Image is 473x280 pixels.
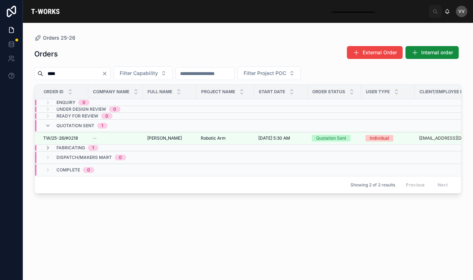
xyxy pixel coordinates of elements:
button: External Order [347,46,403,59]
div: 0 [87,167,90,173]
a: Robotic Arm [201,135,250,141]
span: [DATE] 5:30 AM [258,135,290,141]
span: Filter Project POC [244,70,286,77]
span: Full Name [148,89,172,95]
button: Select Button [238,66,301,80]
span: VV [458,9,465,14]
span: Showing 2 of 2 results [350,182,395,188]
span: Order ID [44,89,64,95]
a: [PERSON_NAME] [147,135,192,141]
a: TW/25-26/#0218 [43,135,84,141]
span: Project Name [201,89,235,95]
span: Quotation Sent [56,123,94,129]
a: [DATE] 5:30 AM [258,135,303,141]
span: TW/25-26/#0218 [43,135,78,141]
span: Filter Capability [120,70,158,77]
span: Under Design Review [56,106,106,112]
span: Company Name [93,89,129,95]
span: Robotic Arm [201,135,226,141]
a: Orders 25-26 [34,34,75,41]
button: Clear [102,71,110,76]
span: Order Status [312,89,345,95]
span: Internal order [421,49,453,56]
span: User Type [366,89,390,95]
a: Quotation Sent [312,135,357,141]
div: 0 [105,113,108,119]
span: Dispatch/Makers Mart [56,155,112,160]
div: 0 [119,155,122,160]
div: Quotation Sent [316,135,346,141]
a: -- [93,135,139,141]
span: Ready for Review [56,113,98,119]
span: Enquiry [56,100,75,105]
div: scrollable content [68,10,429,13]
div: 0 [83,100,85,105]
div: 1 [101,123,103,129]
span: Complete [56,167,80,173]
button: Select Button [114,66,173,80]
img: App logo [29,6,62,17]
span: -- [93,135,97,141]
div: 1 [92,145,94,151]
span: Orders 25-26 [43,34,75,41]
div: 0 [113,106,116,112]
span: Fabricating [56,145,85,151]
h1: Orders [34,49,58,59]
span: Start Date [259,89,285,95]
span: [PERSON_NAME] [147,135,182,141]
a: Individual [365,135,410,141]
div: Individual [370,135,389,141]
button: Internal order [405,46,459,59]
span: External Order [363,49,397,56]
